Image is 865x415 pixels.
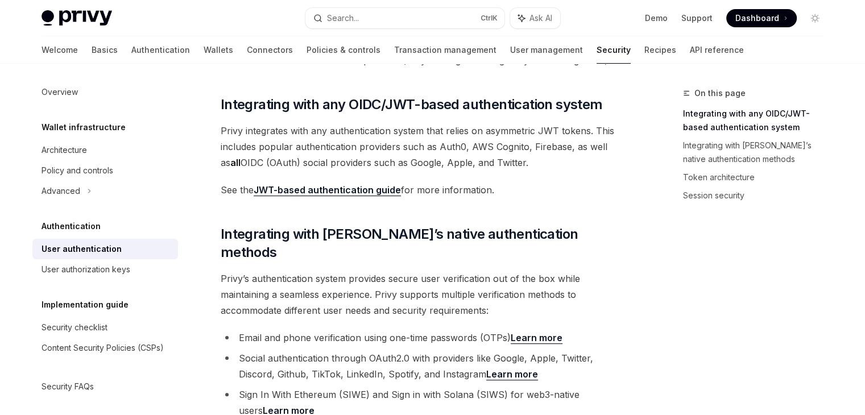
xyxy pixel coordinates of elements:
a: Authentication [131,36,190,64]
a: User management [510,36,583,64]
span: Dashboard [735,13,779,24]
a: Welcome [42,36,78,64]
div: User authorization keys [42,263,130,276]
a: Session security [683,186,833,205]
a: Integrating with [PERSON_NAME]’s native authentication methods [683,136,833,168]
a: JWT-based authentication guide [254,184,401,196]
a: Recipes [644,36,676,64]
li: Social authentication through OAuth2.0 with providers like Google, Apple, Twitter, Discord, Githu... [221,350,631,382]
strong: all [230,157,241,168]
a: Learn more [486,368,538,380]
a: Token architecture [683,168,833,186]
span: Integrating with any OIDC/JWT-based authentication system [221,96,603,114]
img: light logo [42,10,112,26]
a: Connectors [247,36,293,64]
button: Search...CtrlK [305,8,504,28]
a: Dashboard [726,9,797,27]
a: Overview [32,82,178,102]
a: API reference [690,36,744,64]
div: Overview [42,85,78,99]
a: Support [681,13,713,24]
h5: Implementation guide [42,298,129,312]
h5: Authentication [42,219,101,233]
a: Security checklist [32,317,178,338]
span: See the for more information. [221,182,631,198]
a: Integrating with any OIDC/JWT-based authentication system [683,105,833,136]
li: Email and phone verification using one-time passwords (OTPs) [221,330,631,346]
button: Ask AI [510,8,560,28]
a: Demo [645,13,668,24]
span: Privy’s authentication system provides secure user verification out of the box while maintaining ... [221,271,631,318]
div: Content Security Policies (CSPs) [42,341,164,355]
span: Ask AI [529,13,552,24]
a: User authorization keys [32,259,178,280]
a: Content Security Policies (CSPs) [32,338,178,358]
a: Wallets [204,36,233,64]
div: User authentication [42,242,122,256]
a: Architecture [32,140,178,160]
div: Advanced [42,184,80,198]
a: Basics [92,36,118,64]
h5: Wallet infrastructure [42,121,126,134]
a: Security [597,36,631,64]
span: Ctrl K [481,14,498,23]
span: Integrating with [PERSON_NAME]’s native authentication methods [221,225,631,262]
a: Transaction management [394,36,496,64]
div: Architecture [42,143,87,157]
div: Search... [327,11,359,25]
a: User authentication [32,239,178,259]
span: On this page [694,86,746,100]
a: Policies & controls [307,36,380,64]
a: Policy and controls [32,160,178,181]
button: Toggle dark mode [806,9,824,27]
a: Security FAQs [32,376,178,397]
span: Privy integrates with any authentication system that relies on asymmetric JWT tokens. This includ... [221,123,631,171]
div: Security checklist [42,321,107,334]
div: Security FAQs [42,380,94,393]
a: Learn more [511,332,562,344]
div: Policy and controls [42,164,113,177]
